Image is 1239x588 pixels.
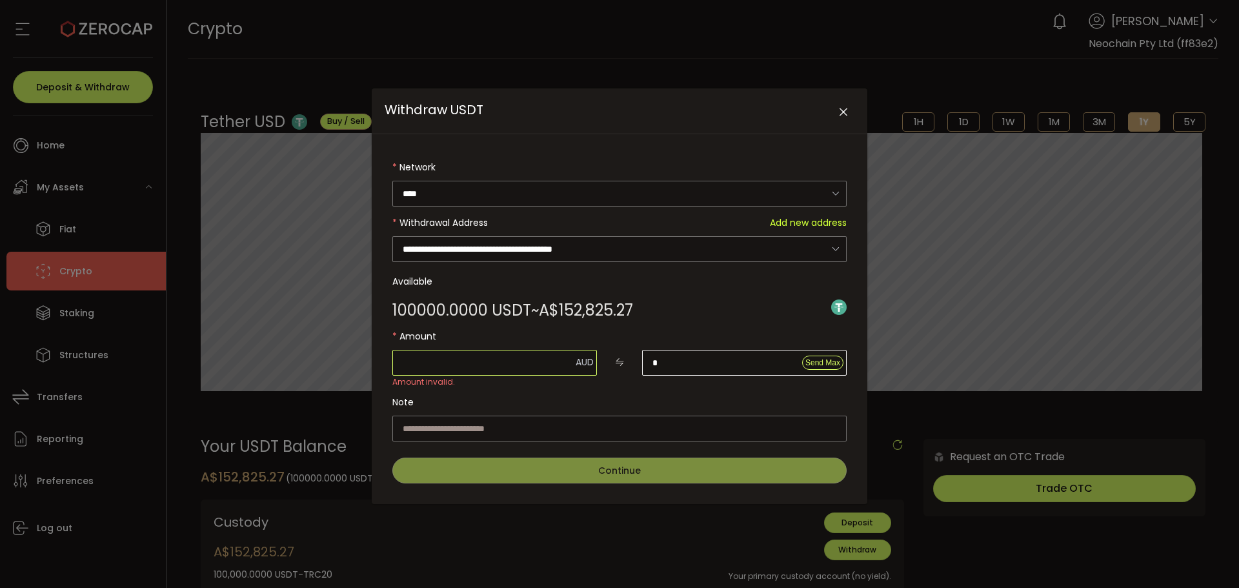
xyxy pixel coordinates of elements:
[399,216,488,229] span: Withdrawal Address
[392,269,847,294] label: Available
[802,356,843,370] button: Send Max
[770,210,847,236] span: Add new address
[392,303,633,318] div: ~
[392,389,847,415] label: Note
[539,303,633,318] span: A$152,825.27
[598,464,641,477] span: Continue
[392,376,847,386] div: Amount invalid.
[392,323,847,349] label: Amount
[392,303,531,318] span: 100000.0000 USDT
[392,458,847,483] button: Continue
[576,356,594,369] span: AUD
[372,88,867,504] div: Withdraw USDT
[1174,526,1239,588] iframe: Chat Widget
[385,101,483,119] span: Withdraw USDT
[832,101,854,124] button: Close
[805,358,840,367] span: Send Max
[392,154,847,180] label: Network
